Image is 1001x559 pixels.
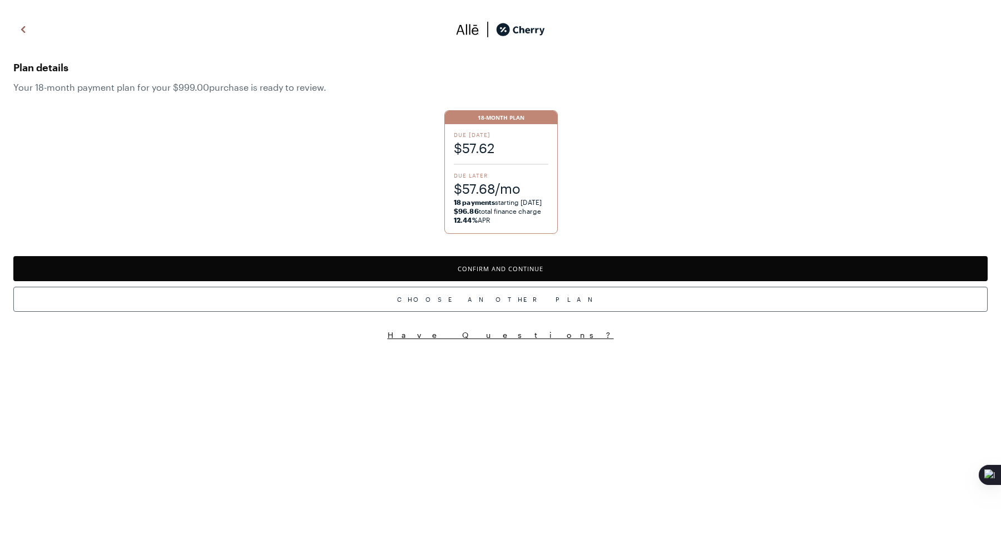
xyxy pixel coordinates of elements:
button: Have Questions? [13,330,988,340]
span: Due [DATE] [454,131,548,139]
strong: 12.44% [454,216,477,224]
button: Confirm and Continue [13,256,988,281]
img: svg%3e [479,21,496,38]
img: cherry_black_logo-DrOE_MJI.svg [496,21,545,38]
strong: 18 payments [454,198,495,206]
span: Plan details [13,58,988,76]
img: svg%3e [456,21,479,38]
span: Due Later [454,171,548,179]
span: $57.62 [454,139,548,157]
strong: $96.86 [454,207,478,215]
div: Choose Another Plan [13,287,988,312]
img: svg%3e [17,21,30,38]
div: 18-Month Plan [445,111,557,124]
span: Your 18 -month payment plan for your $999.00 purchase is ready to review. [13,82,988,92]
span: starting [DATE] total finance charge APR [454,198,548,224]
span: $57.68/mo [454,179,548,198]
